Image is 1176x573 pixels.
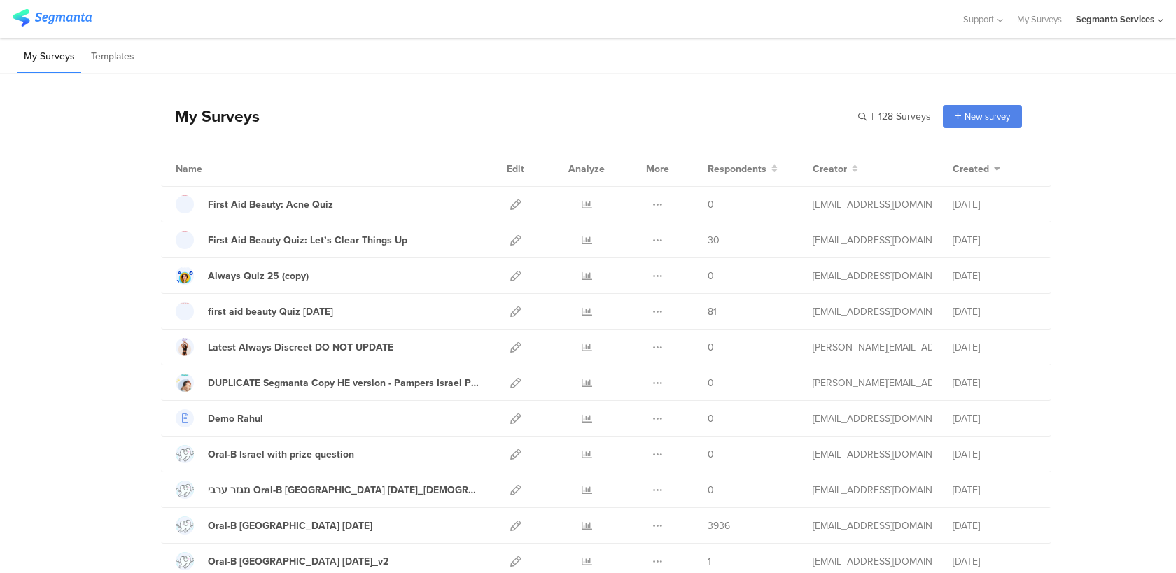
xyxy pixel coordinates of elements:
a: Oral-B [GEOGRAPHIC_DATA] [DATE] [176,516,372,535]
div: gillat@segmanta.com [813,269,932,283]
div: riel@segmanta.com [813,376,932,390]
button: Respondents [708,162,778,176]
div: [DATE] [953,340,1037,355]
a: first aid beauty Quiz [DATE] [176,302,333,320]
div: eliran@segmanta.com [813,518,932,533]
div: [DATE] [953,447,1037,462]
div: [DATE] [953,518,1037,533]
div: Latest Always Discreet DO NOT UPDATE [208,340,393,355]
span: 128 Surveys [878,109,931,124]
span: Support [963,13,994,26]
span: 0 [708,483,714,497]
span: Created [953,162,989,176]
div: Segmanta Services [1076,13,1154,26]
div: first aid beauty Quiz July 25 [208,304,333,319]
a: Demo Rahul [176,409,263,427]
a: First Aid Beauty Quiz: Let’s Clear Things Up [176,231,407,249]
button: Creator [813,162,858,176]
div: Oral-B Israel Dec 2024_v2 [208,554,388,569]
a: Oral-B [GEOGRAPHIC_DATA] [DATE]_v2 [176,552,388,570]
div: Always Quiz 25 (copy) [208,269,309,283]
div: [DATE] [953,483,1037,497]
div: Oral-B Israel Dec 2024 [208,518,372,533]
a: DUPLICATE Segmanta Copy HE version - Pampers Israel Product Recommender [176,374,479,392]
div: eliran@segmanta.com [813,233,932,248]
span: 0 [708,447,714,462]
div: shai@segmanta.com [813,411,932,426]
div: channelle@segmanta.com [813,197,932,212]
a: Latest Always Discreet DO NOT UPDATE [176,338,393,356]
div: More [643,151,673,186]
span: 3936 [708,518,730,533]
div: [DATE] [953,304,1037,319]
span: 81 [708,304,717,319]
a: מגזר ערבי Oral-B [GEOGRAPHIC_DATA] [DATE]_[DEMOGRAPHIC_DATA] Version [176,481,479,499]
span: 0 [708,411,714,426]
div: [DATE] [953,197,1037,212]
span: 0 [708,269,714,283]
div: Name [176,162,260,176]
div: [DATE] [953,233,1037,248]
span: New survey [965,110,1010,123]
span: 0 [708,340,714,355]
div: [DATE] [953,376,1037,390]
a: Always Quiz 25 (copy) [176,267,309,285]
div: [DATE] [953,411,1037,426]
span: Respondents [708,162,766,176]
div: eliran@segmanta.com [813,304,932,319]
button: Created [953,162,1000,176]
span: Creator [813,162,847,176]
li: My Surveys [17,41,81,73]
div: shai@segmanta.com [813,554,932,569]
div: eliran@segmanta.com [813,483,932,497]
div: Analyze [566,151,608,186]
img: segmanta logo [13,9,92,27]
a: First Aid Beauty: Acne Quiz [176,195,333,213]
div: riel@segmanta.com [813,340,932,355]
div: First Aid Beauty Quiz: Let’s Clear Things Up [208,233,407,248]
span: 30 [708,233,720,248]
div: Edit [500,151,531,186]
div: Demo Rahul [208,411,263,426]
span: 1 [708,554,711,569]
div: My Surveys [161,104,260,128]
div: shai@segmanta.com [813,447,932,462]
span: 0 [708,197,714,212]
div: First Aid Beauty: Acne Quiz [208,197,333,212]
div: מגזר ערבי Oral-B Israel Dec 2024_Female Version [208,483,479,497]
div: DUPLICATE Segmanta Copy HE version - Pampers Israel Product Recommender [208,376,479,390]
div: [DATE] [953,554,1037,569]
div: [DATE] [953,269,1037,283]
a: Oral-B Israel with prize question [176,445,354,463]
div: Oral-B Israel with prize question [208,447,354,462]
span: 0 [708,376,714,390]
li: Templates [85,41,141,73]
span: | [869,109,876,124]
